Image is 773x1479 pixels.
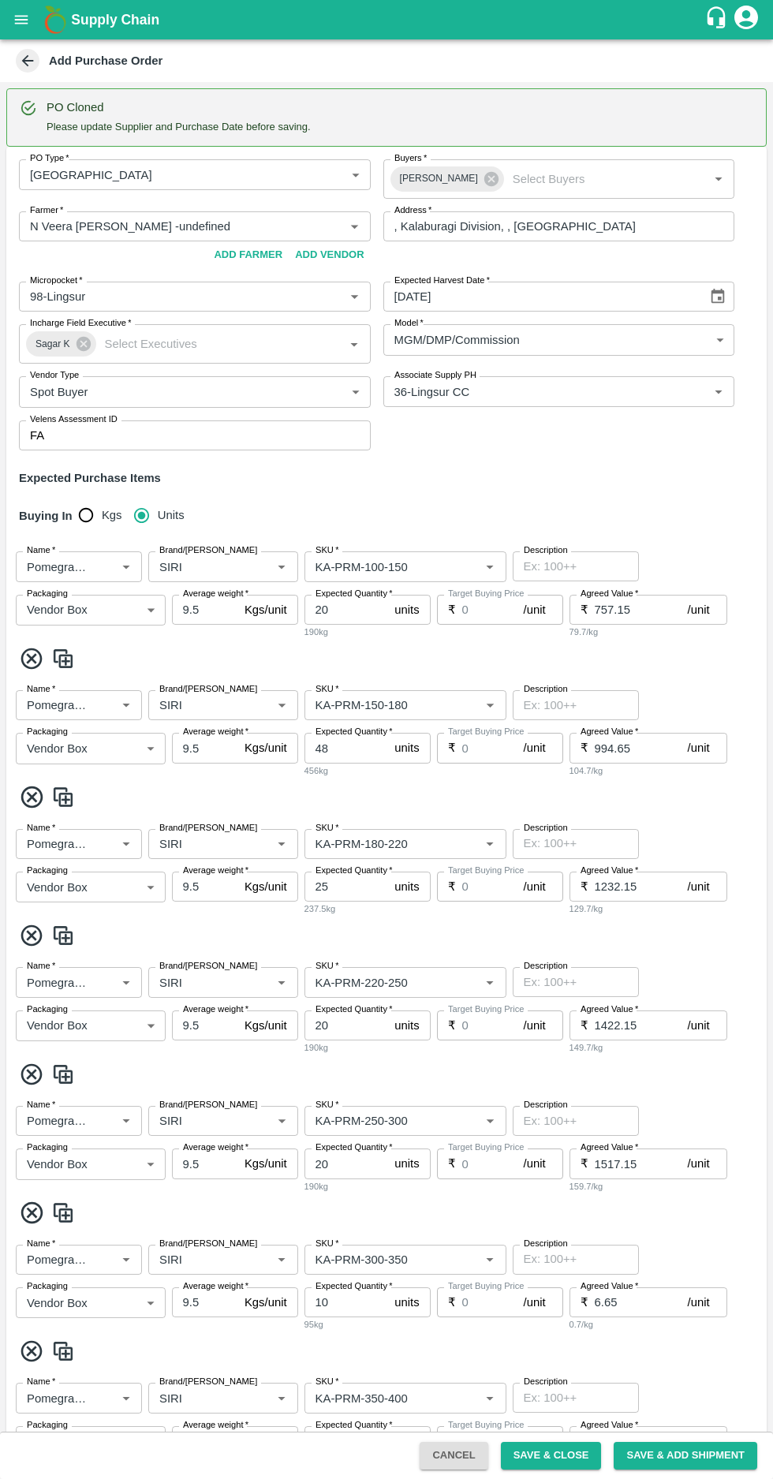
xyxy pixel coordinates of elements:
input: 0.0 [462,872,524,902]
img: CloneIcon [51,784,75,810]
label: Name [27,1099,55,1111]
p: units [394,878,419,895]
label: Associate Supply PH [394,369,476,382]
label: Expected Quantity [316,588,393,600]
button: Open [271,834,292,854]
input: Create Brand/Marka [153,1387,247,1408]
p: Vendor Box [27,879,88,896]
div: 104.7/kg [569,764,727,778]
input: Select Executives [99,334,319,354]
input: SKU [309,972,455,992]
label: Expected Harvest Date [394,275,490,287]
p: units [394,1017,419,1034]
button: Open [480,695,500,715]
input: 0 [304,1148,389,1178]
input: Create Brand/Marka [153,834,247,854]
label: Name [27,960,55,973]
label: Packaging [27,1419,68,1432]
input: Select Buyers [506,169,683,189]
button: Open [116,834,136,854]
label: Agreed Value [581,865,638,877]
button: Open [344,334,364,354]
label: Vendor Type [30,369,79,382]
label: Average weight [183,1141,248,1154]
input: Address [383,211,735,241]
p: /unit [524,1017,546,1034]
label: Packaging [27,1280,68,1293]
button: Open [480,972,500,992]
p: /unit [688,739,710,756]
button: Open [344,286,364,307]
p: /unit [688,1294,710,1311]
button: Open [708,382,729,402]
input: 0.0 [172,1148,238,1178]
label: Brand/[PERSON_NAME] [159,960,257,973]
div: buying_in [79,499,197,531]
label: Description [524,544,568,557]
label: Packaging [27,1141,68,1154]
label: Target Buying Price [448,726,525,738]
button: Add Vendor [289,241,370,269]
p: Kgs/unit [245,878,287,895]
p: Kgs/unit [245,601,287,618]
p: units [394,1155,419,1172]
b: Supply Chain [71,12,159,28]
input: 0 [304,733,389,763]
label: Velens Assessment ID [30,413,118,426]
label: PO Type [30,152,69,165]
div: 190kg [304,1040,431,1055]
input: Name [21,972,91,992]
input: 0.0 [462,1287,524,1317]
div: PO Cloned [47,99,311,116]
input: Create Brand/Marka [153,1249,247,1270]
span: Units [158,506,185,524]
p: ₹ [581,739,588,756]
label: Packaging [27,726,68,738]
input: 0.0 [595,872,688,902]
div: 190kg [304,625,431,639]
input: Name [21,834,91,854]
p: FA [30,427,44,444]
label: Name [27,683,55,696]
button: Open [271,556,292,577]
label: Expected Quantity [316,1280,393,1293]
div: Please update Supplier and Purchase Date before saving. [47,94,311,141]
img: CloneIcon [51,1062,75,1088]
p: ₹ [581,1294,588,1311]
button: Open [708,169,729,189]
label: Agreed Value [581,588,638,600]
label: Brand/[PERSON_NAME] [159,683,257,696]
label: Buyers [394,152,427,165]
p: ₹ [581,1017,588,1034]
label: Description [524,822,568,835]
p: Kgs/unit [245,1294,287,1311]
label: Expected Quantity [316,865,393,877]
label: Description [524,960,568,973]
button: Save & Add Shipment [614,1442,757,1470]
label: Description [524,683,568,696]
button: Open [344,216,364,237]
div: 237.5kg [304,902,431,916]
input: 0 [304,595,389,625]
button: Open [480,1249,500,1270]
label: Packaging [27,865,68,877]
p: units [394,739,419,756]
label: Expected Quantity [316,1419,393,1432]
label: Packaging [27,588,68,600]
input: Name [21,1111,91,1131]
input: 0 [304,1010,389,1040]
button: Open [116,695,136,715]
button: Open [116,556,136,577]
label: Farmer [30,204,63,217]
input: SKU [309,695,455,715]
p: ₹ [448,1294,456,1311]
p: Vendor Box [27,1294,88,1312]
input: 0.0 [172,1287,238,1317]
input: Name [21,1387,91,1408]
label: Target Buying Price [448,1419,525,1432]
button: Save & Close [501,1442,602,1470]
label: Expected Quantity [316,1141,393,1154]
p: Vendor Box [27,601,88,618]
p: Vendor Box [27,1156,88,1173]
div: 190kg [304,1179,431,1193]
